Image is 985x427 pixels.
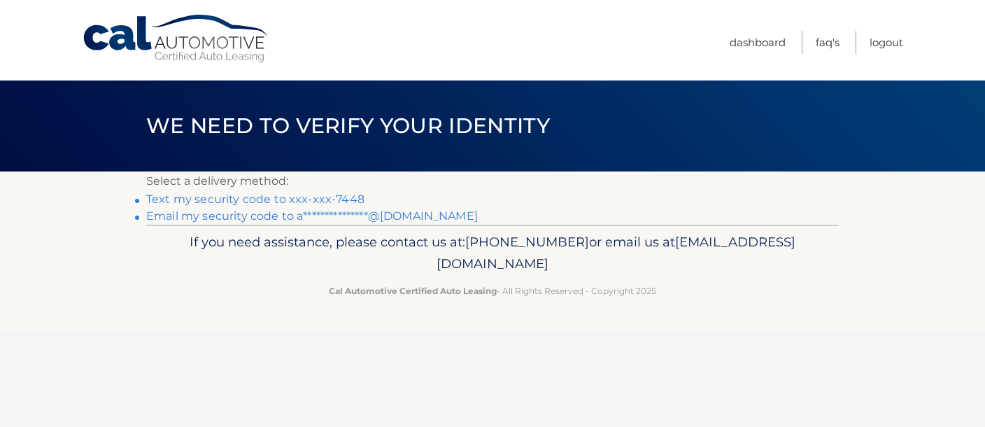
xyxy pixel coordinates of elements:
a: Text my security code to xxx-xxx-7448 [146,192,364,206]
a: Cal Automotive [82,14,271,64]
p: If you need assistance, please contact us at: or email us at [155,231,830,276]
span: We need to verify your identity [146,113,550,139]
strong: Cal Automotive Certified Auto Leasing [329,286,497,296]
a: Logout [870,31,903,54]
a: Dashboard [730,31,786,54]
a: FAQ's [816,31,839,54]
span: [PHONE_NUMBER] [465,234,589,250]
p: Select a delivery method: [146,171,839,191]
p: - All Rights Reserved - Copyright 2025 [155,283,830,298]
